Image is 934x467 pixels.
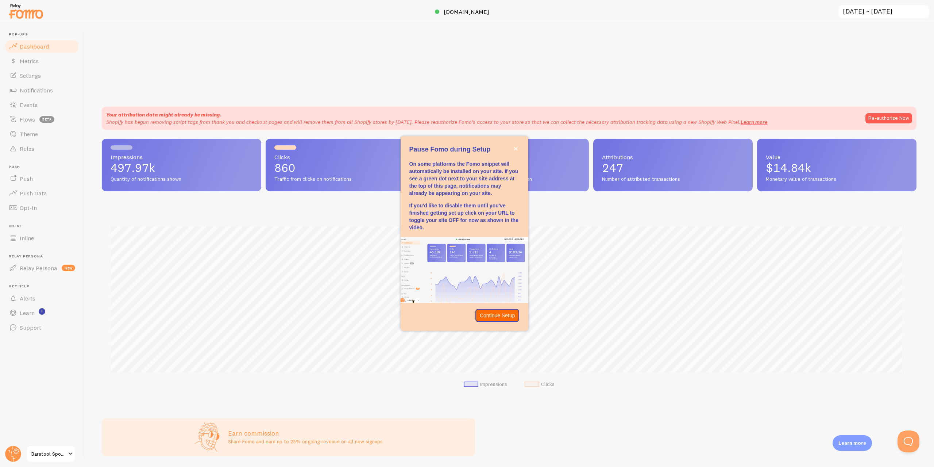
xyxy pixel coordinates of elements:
[4,141,80,156] a: Rules
[4,39,80,54] a: Dashboard
[20,190,47,197] span: Push Data
[228,438,383,445] p: Share Fomo and earn up to 25% ongoing revenue on all new signups
[480,312,515,319] p: Continue Setup
[4,97,80,112] a: Events
[111,176,252,183] span: Quantity of notifications shown
[20,175,33,182] span: Push
[228,429,383,437] h3: Earn commission
[865,113,912,123] button: Re-authorize Now
[20,234,34,242] span: Inline
[4,83,80,97] a: Notifications
[20,116,35,123] span: Flows
[766,161,811,175] span: $14.84k
[4,320,80,335] a: Support
[409,145,520,154] p: Pause Fomo during Setup
[9,284,80,289] span: Get Help
[475,309,520,322] button: Continue Setup
[4,68,80,83] a: Settings
[20,72,41,79] span: Settings
[26,445,76,463] a: Barstool Sports
[741,119,767,125] a: Learn more
[898,430,919,452] iframe: Help Scout Beacon - Open
[4,306,80,320] a: Learn
[602,162,744,174] p: 247
[4,127,80,141] a: Theme
[9,224,80,229] span: Inline
[20,43,49,50] span: Dashboard
[4,261,80,275] a: Relay Persona new
[525,381,555,388] li: Clicks
[111,162,252,174] p: 497.97k
[602,154,744,160] span: Attributions
[39,308,45,315] svg: <p>Watch New Feature Tutorials!</p>
[274,176,416,183] span: Traffic from clicks on notifications
[766,154,908,160] span: Value
[111,154,252,160] span: Impressions
[4,291,80,306] a: Alerts
[20,101,38,108] span: Events
[62,265,75,271] span: new
[20,309,35,317] span: Learn
[401,136,528,330] div: Pause Fomo during Setup
[106,111,221,118] strong: Your attribution data might already be missing.
[766,176,908,183] span: Monetary value of transactions
[9,32,80,37] span: Pop-ups
[4,54,80,68] a: Metrics
[39,116,54,123] span: beta
[20,324,41,331] span: Support
[4,171,80,186] a: Push
[833,435,872,451] div: Learn more
[409,202,520,231] p: If you'd like to disable them until you've finished getting set up click on your URL to toggle yo...
[602,176,744,183] span: Number of attributed transactions
[4,231,80,245] a: Inline
[20,295,35,302] span: Alerts
[9,165,80,169] span: Push
[20,130,38,138] span: Theme
[4,200,80,215] a: Opt-In
[9,254,80,259] span: Relay Persona
[20,57,39,65] span: Metrics
[512,145,520,153] button: close,
[20,204,37,211] span: Opt-In
[31,449,66,458] span: Barstool Sports
[4,186,80,200] a: Push Data
[20,264,57,272] span: Relay Persona
[464,381,507,388] li: Impressions
[409,160,520,197] p: On some platforms the Fomo snippet will automatically be installed on your site. If you see a gre...
[838,440,866,447] p: Learn more
[106,118,767,126] p: Shopify has begun removing script tags from thank you and checkout pages and will remove them fro...
[20,145,34,152] span: Rules
[274,162,416,174] p: 860
[274,154,416,160] span: Clicks
[20,87,53,94] span: Notifications
[8,2,44,20] img: fomo-relay-logo-orange.svg
[4,112,80,127] a: Flows beta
